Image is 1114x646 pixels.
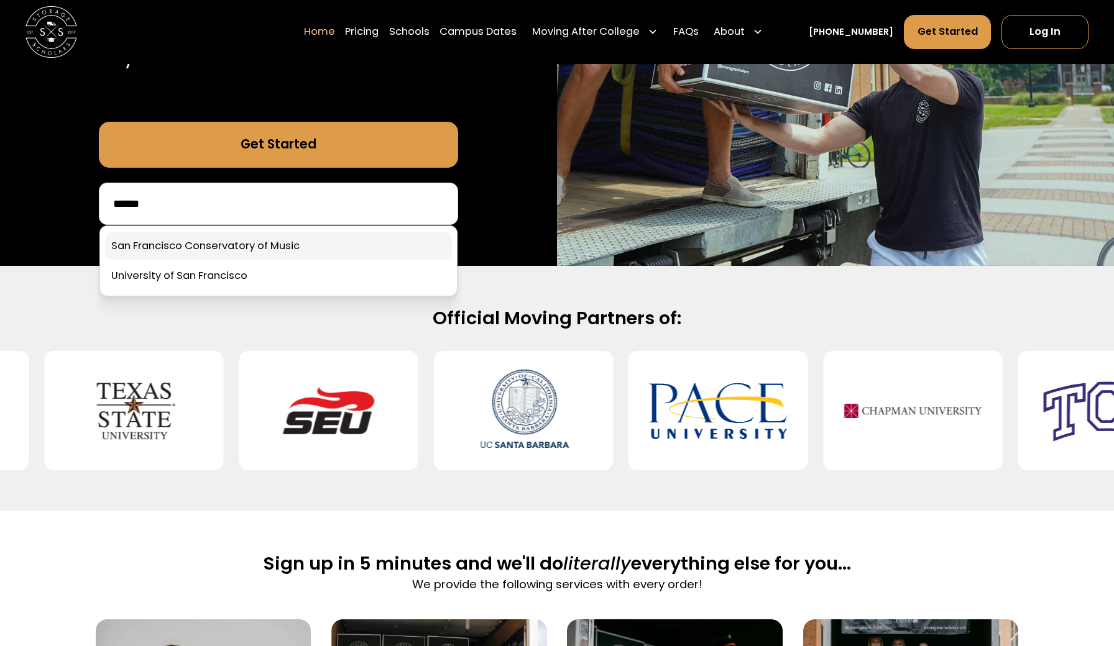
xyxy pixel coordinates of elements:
div: Moving After College [527,14,663,50]
a: Get Started [904,15,991,50]
a: home [25,6,76,57]
img: University of California-Santa Barbara (UCSB) [454,361,593,460]
a: Log In [1001,15,1089,50]
a: [PHONE_NUMBER] [809,25,893,39]
div: About [709,14,768,50]
img: Chapman University [844,361,982,460]
a: Pricing [345,14,379,50]
div: Moving After College [532,24,640,40]
img: Southeastern University [259,361,398,460]
img: Storage Scholars main logo [25,6,76,57]
a: Campus Dates [440,14,517,50]
p: We provide the following services with every order! [264,576,851,593]
img: Texas State University [65,361,203,460]
h2: Official Moving Partners of: [147,307,967,330]
a: Home [304,14,335,50]
a: Schools [389,14,430,50]
a: Get Started [99,122,458,168]
span: literally [563,551,631,576]
h2: Sign up in 5 minutes and we'll do everything else for you... [264,552,851,576]
img: Pace University - New York City [649,361,788,460]
a: FAQs [673,14,699,50]
div: About [714,24,745,40]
